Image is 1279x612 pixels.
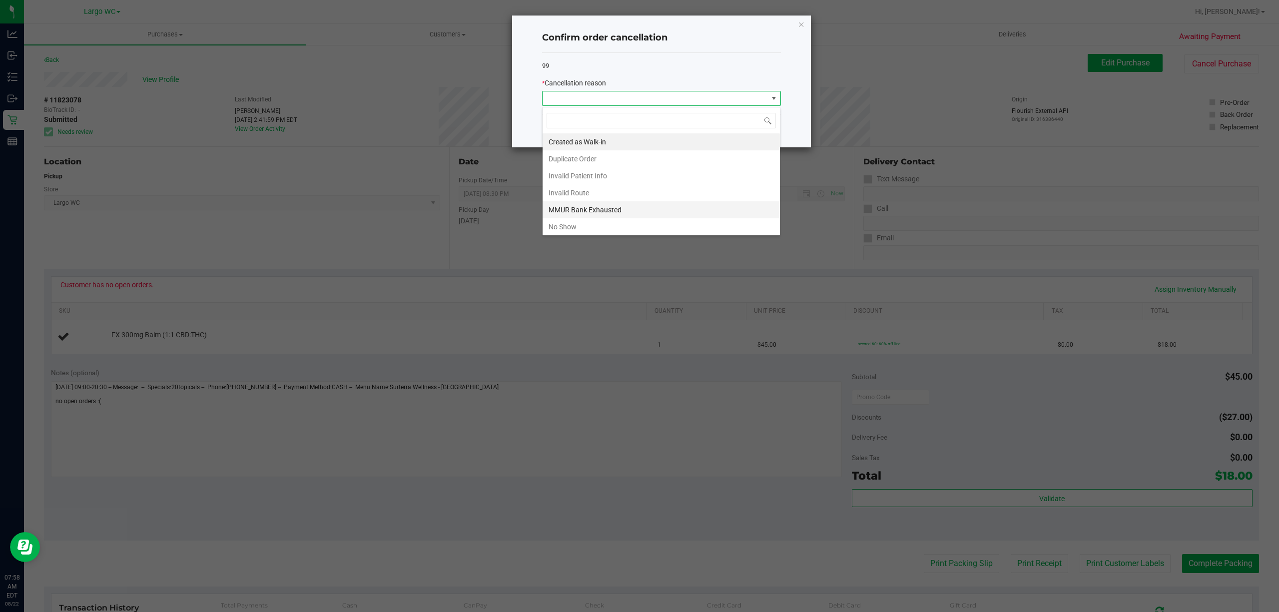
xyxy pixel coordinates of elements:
li: Invalid Patient Info [543,167,780,184]
iframe: Resource center [10,532,40,562]
li: Created as Walk-in [543,133,780,150]
li: MMUR Bank Exhausted [543,201,780,218]
button: Close [798,18,805,30]
li: Invalid Route [543,184,780,201]
span: 99 [542,62,549,69]
li: No Show [543,218,780,235]
span: Cancellation reason [545,79,606,87]
h4: Confirm order cancellation [542,31,781,44]
li: Duplicate Order [543,150,780,167]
